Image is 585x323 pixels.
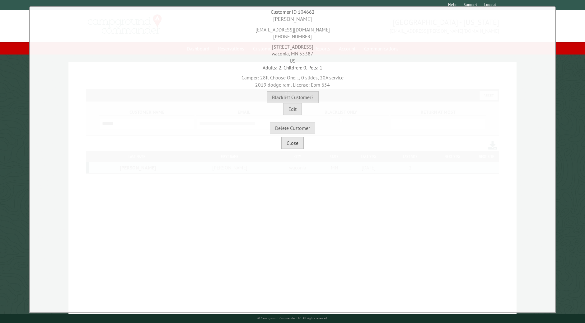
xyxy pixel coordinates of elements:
button: Edit [283,103,302,115]
div: Camper: 28ft Choose One..., 0 slides, 20A service [31,71,554,88]
div: Adults: 2, Children: 0, Pets: 1 [31,64,554,71]
div: [STREET_ADDRESS] waconia, MN 55387 US [31,40,554,64]
div: [EMAIL_ADDRESS][DOMAIN_NAME] [PHONE_NUMBER] [31,23,554,40]
span: 2019 dodge ram, License: Epm 654 [255,82,330,88]
button: Delete Customer [270,122,315,134]
div: Customer ID 104662 [31,8,554,15]
small: © Campground Commander LLC. All rights reserved. [257,316,328,320]
div: [PERSON_NAME] [31,15,554,23]
button: Close [281,137,304,149]
button: Blacklist Customer? [267,91,319,103]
